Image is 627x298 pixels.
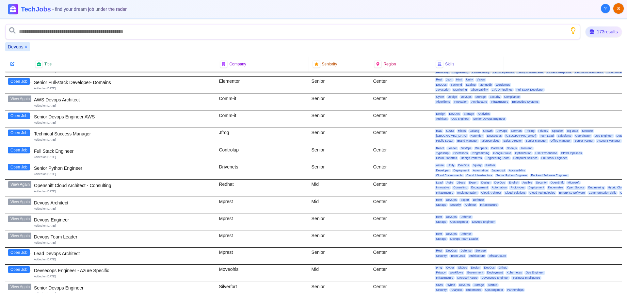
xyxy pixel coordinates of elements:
[8,78,30,85] button: Open Job
[216,162,309,179] div: Drivenets
[459,232,473,236] span: Defense
[445,198,458,202] span: DevOps
[484,156,510,160] span: Engineering Team
[480,181,492,184] span: Design
[452,151,469,155] span: Operations
[604,5,607,12] span: ?
[309,214,371,231] div: Senior
[445,283,457,287] span: Hybrid
[492,151,512,155] span: Google Cloud
[216,197,309,214] div: Mprest
[446,147,458,150] span: Leader
[34,79,214,86] div: Senior Full-stack Developer- Domains
[8,113,30,119] button: Open Job
[435,147,445,150] span: React
[435,156,458,160] span: Cloud Platforms
[490,169,506,172] span: Javascript
[457,164,470,167] span: DevOps
[446,164,456,167] span: Unity
[435,266,443,270] span: מידע
[527,186,545,189] span: Deployment
[547,186,564,189] span: Kubernetes
[560,151,583,155] span: CI/CD Pipelines
[34,274,214,279] div: Added on [DATE]
[216,180,309,197] div: Redhat
[309,77,371,94] div: Senior
[383,61,396,67] span: Region
[515,88,545,92] span: Full Stack Developer
[456,276,479,280] span: Microsoft Azure
[521,181,534,184] span: Ansible
[435,232,443,236] span: Rest
[8,249,30,256] button: Open Job
[34,189,214,194] div: Added on [DATE]
[457,129,467,133] span: Mlops
[8,199,32,205] button: View Again
[509,186,526,189] span: Prototypes
[472,198,485,202] span: Defense
[449,237,479,241] span: Devops Team Leader
[613,3,624,14] img: User avatar
[458,283,471,287] span: DevOps
[216,265,309,282] div: Moveohls
[34,148,214,154] div: Full Stack Engineer
[507,169,526,172] span: Accessibility
[309,180,371,197] div: Mid
[519,147,534,150] span: Frontend
[495,174,528,177] span: Senior Python Engineer
[596,139,622,143] span: Account Manager
[435,249,443,253] span: Rest
[370,145,432,162] div: Center
[551,129,564,133] span: Speaker
[492,71,515,74] span: CI/CD Pipelines
[558,191,586,195] span: Enterprise Software
[435,151,451,155] span: Typescript
[370,94,432,111] div: Center
[435,88,451,92] span: Javascript
[469,134,485,138] span: Retention
[370,248,432,264] div: Center
[34,121,214,125] div: Added on [DATE]
[435,112,446,116] span: Design
[24,44,27,50] button: Remove Devops filter
[44,61,52,67] span: Title
[34,96,214,103] div: AWS Devops Architect
[435,78,443,81] span: Rest
[435,95,445,99] span: Cyber
[524,139,548,143] span: Senior Manager
[435,139,455,143] span: Public Sector
[459,156,483,160] span: Design Patterns
[435,191,455,195] span: Infrastructure
[216,128,309,145] div: Jfrog
[435,220,448,224] span: Storage
[504,191,527,195] span: Cloud Solutions
[456,181,466,184] span: JBoss
[478,83,493,87] span: Mongodb
[581,129,594,133] span: Netsuite
[445,215,458,219] span: DevOps
[512,156,539,160] span: Computer Science
[34,104,214,108] div: Added on [DATE]
[435,237,448,241] span: Storage
[452,169,470,172] span: Deployment
[8,147,30,153] button: Open Job
[435,181,444,184] span: Lead
[524,271,545,274] span: Ops Engineer
[484,164,497,167] span: Partner
[449,254,467,258] span: Team Lead
[524,129,536,133] span: Pricing
[566,181,581,184] span: Microsoft
[34,182,214,189] div: Openshift Cloud Architect - Consulting
[535,181,548,184] span: Security
[446,95,458,99] span: Design
[488,95,502,99] span: Security
[459,147,473,150] span: DevOps
[455,78,464,81] span: Html
[593,134,614,138] span: Ops Engineer
[451,71,470,74] span: Engineering
[514,151,533,155] span: Optimization
[452,88,468,92] span: Monitoring
[470,186,489,189] span: Engagement
[497,266,509,270] span: Github
[456,139,479,143] span: Brand Manager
